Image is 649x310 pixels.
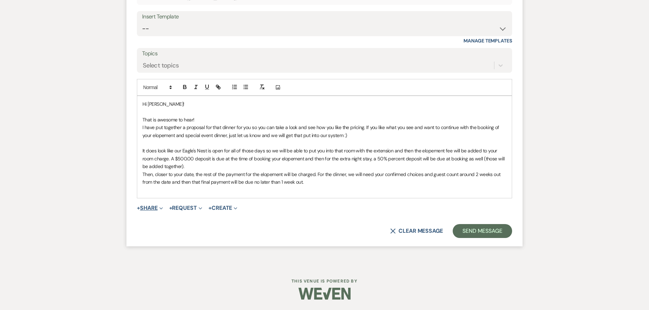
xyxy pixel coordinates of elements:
[169,205,202,211] button: Request
[137,205,163,211] button: Share
[463,38,512,44] a: Manage Templates
[169,205,172,211] span: +
[142,116,507,124] p: That is awesome to hear!
[143,61,179,70] div: Select topics
[390,228,443,234] button: Clear message
[208,205,237,211] button: Create
[142,124,507,139] p: I have put together a proposal for that dinner for you so you can take a look and see how you lik...
[142,147,507,170] p: It does look like our Eagle's Nest is open for all of those days so we will be able to put you in...
[453,224,512,238] button: Send Message
[142,12,507,22] div: Insert Template
[142,100,507,108] p: Hi [PERSON_NAME]!
[208,205,212,211] span: +
[142,49,507,59] label: Topics
[137,205,140,211] span: +
[298,281,351,306] img: Weven Logo
[142,170,507,186] p: Then, closer to your date, the rest of the payment for the elopement will be charged. For the din...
